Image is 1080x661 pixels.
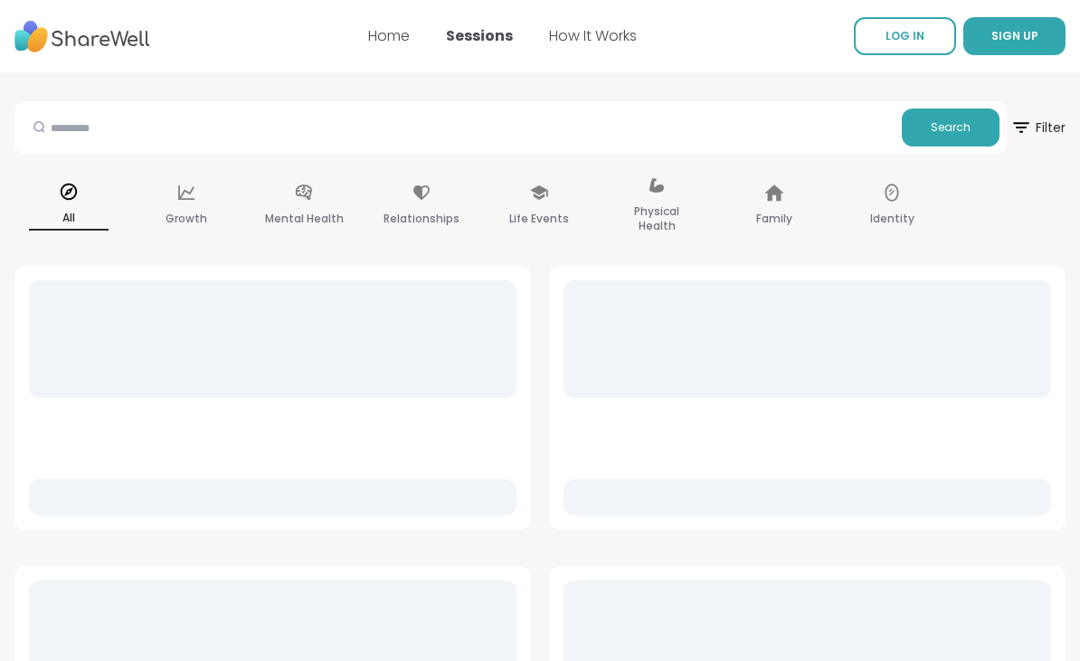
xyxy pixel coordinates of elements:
img: ShareWell Nav Logo [14,12,150,61]
span: Filter [1010,106,1066,149]
a: Home [368,25,410,46]
p: Life Events [509,208,569,230]
a: LOG IN [854,17,956,55]
p: All [29,207,109,231]
span: SIGN UP [991,28,1038,43]
button: Search [902,109,999,146]
button: Filter [1010,101,1066,154]
p: Identity [870,208,914,230]
button: SIGN UP [963,17,1066,55]
span: Search [931,119,971,136]
p: Family [756,208,792,230]
a: Sessions [446,25,513,46]
a: How It Works [549,25,637,46]
p: Relationships [384,208,459,230]
p: Mental Health [265,208,344,230]
p: Growth [166,208,207,230]
p: Physical Health [617,201,696,237]
span: LOG IN [886,28,924,43]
